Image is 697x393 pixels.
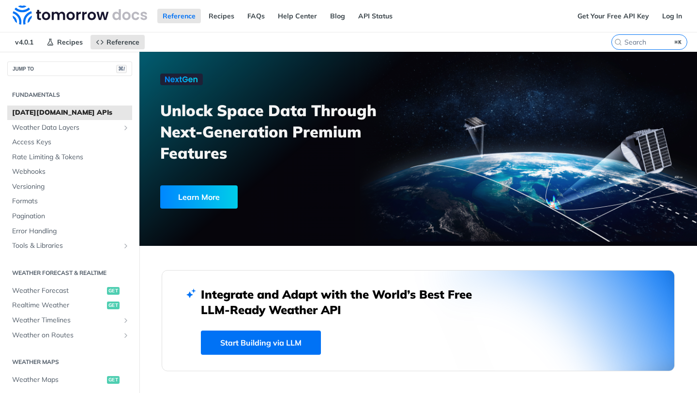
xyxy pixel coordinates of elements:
[160,185,238,209] div: Learn More
[7,328,132,343] a: Weather on RoutesShow subpages for Weather on Routes
[13,5,147,25] img: Tomorrow.io Weather API Docs
[572,9,654,23] a: Get Your Free API Key
[7,106,132,120] a: [DATE][DOMAIN_NAME] APIs
[10,35,39,49] span: v4.0.1
[106,38,139,46] span: Reference
[41,35,88,49] a: Recipes
[157,9,201,23] a: Reference
[325,9,350,23] a: Blog
[122,332,130,339] button: Show subpages for Weather on Routes
[107,302,120,309] span: get
[12,301,105,310] span: Realtime Weather
[7,269,132,277] h2: Weather Forecast & realtime
[7,358,132,366] h2: Weather Maps
[12,331,120,340] span: Weather on Routes
[107,376,120,384] span: get
[242,9,270,23] a: FAQs
[7,150,132,165] a: Rate Limiting & Tokens
[12,182,130,192] span: Versioning
[7,298,132,313] a: Realtime Weatherget
[12,108,130,118] span: [DATE][DOMAIN_NAME] APIs
[12,286,105,296] span: Weather Forecast
[657,9,687,23] a: Log In
[7,135,132,150] a: Access Keys
[7,284,132,298] a: Weather Forecastget
[116,65,127,73] span: ⌘/
[91,35,145,49] a: Reference
[273,9,322,23] a: Help Center
[122,124,130,132] button: Show subpages for Weather Data Layers
[12,212,130,221] span: Pagination
[12,152,130,162] span: Rate Limiting & Tokens
[12,167,130,177] span: Webhooks
[7,165,132,179] a: Webhooks
[12,123,120,133] span: Weather Data Layers
[160,74,203,85] img: NextGen
[7,61,132,76] button: JUMP TO⌘/
[7,91,132,99] h2: Fundamentals
[203,9,240,23] a: Recipes
[160,185,375,209] a: Learn More
[672,37,684,47] kbd: ⌘K
[7,224,132,239] a: Error Handling
[201,287,486,317] h2: Integrate and Adapt with the World’s Best Free LLM-Ready Weather API
[7,313,132,328] a: Weather TimelinesShow subpages for Weather Timelines
[614,38,622,46] svg: Search
[7,239,132,253] a: Tools & LibrariesShow subpages for Tools & Libraries
[7,180,132,194] a: Versioning
[57,38,83,46] span: Recipes
[7,209,132,224] a: Pagination
[160,100,429,164] h3: Unlock Space Data Through Next-Generation Premium Features
[122,242,130,250] button: Show subpages for Tools & Libraries
[7,373,132,387] a: Weather Mapsget
[12,227,130,236] span: Error Handling
[12,375,105,385] span: Weather Maps
[12,241,120,251] span: Tools & Libraries
[12,137,130,147] span: Access Keys
[12,196,130,206] span: Formats
[7,121,132,135] a: Weather Data LayersShow subpages for Weather Data Layers
[107,287,120,295] span: get
[201,331,321,355] a: Start Building via LLM
[353,9,398,23] a: API Status
[7,194,132,209] a: Formats
[12,316,120,325] span: Weather Timelines
[122,317,130,324] button: Show subpages for Weather Timelines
